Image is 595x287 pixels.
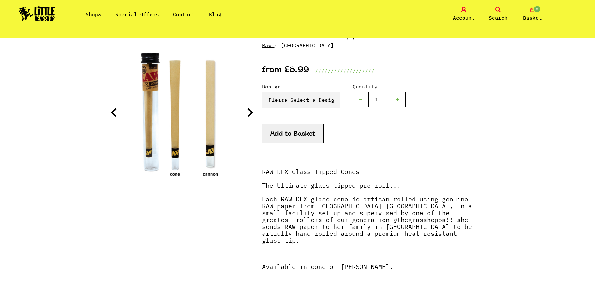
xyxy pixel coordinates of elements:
button: Add to Basket [262,124,324,143]
p: /////////////////// [315,67,374,74]
label: Quantity: [353,83,406,90]
strong: RAW DLX Glass Tipped Cones The Ultimate glass tipped pre roll... Each RAW DLX glass cone is artis... [262,167,472,245]
img: Little Head Shop Logo [19,6,55,21]
a: Special Offers [115,11,159,17]
a: Search [483,7,514,22]
input: 1 [368,92,390,107]
a: Raw [262,42,271,48]
img: RAW DLX Glass Tipped Cones image 2 [120,30,244,185]
a: Contact [173,11,195,17]
label: Design [262,83,340,90]
a: Blog [209,11,221,17]
span: Search [489,14,508,22]
p: · [GEOGRAPHIC_DATA] [262,42,476,49]
span: Account [453,14,475,22]
a: 0 Basket [517,7,548,22]
p: from £6.99 [262,67,309,74]
a: Shop [86,11,101,17]
span: 0 [533,5,541,13]
span: Basket [523,14,542,22]
strong: Available in cone or [PERSON_NAME]. [262,262,393,271]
